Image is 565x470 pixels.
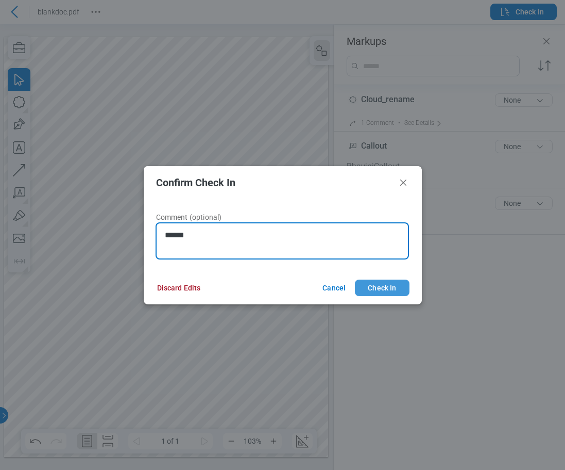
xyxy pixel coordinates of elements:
[156,213,222,221] span: Comment (optional)
[145,280,213,296] button: Discard Edits
[156,177,393,188] h2: Confirm Check In
[310,280,355,296] button: Cancel
[355,280,409,296] button: Check In
[397,176,409,189] button: Close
